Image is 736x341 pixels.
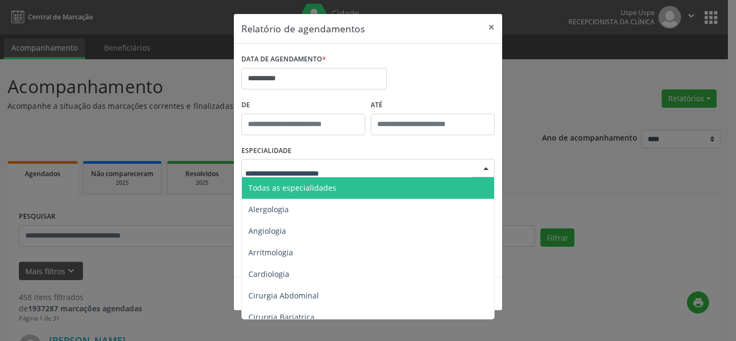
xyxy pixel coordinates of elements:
[371,97,495,114] label: ATÉ
[248,226,286,236] span: Angiologia
[241,97,365,114] label: De
[248,312,315,322] span: Cirurgia Bariatrica
[248,204,289,214] span: Alergologia
[248,183,336,193] span: Todas as especialidades
[248,269,289,279] span: Cardiologia
[241,143,291,159] label: ESPECIALIDADE
[248,247,293,258] span: Arritmologia
[241,22,365,36] h5: Relatório de agendamentos
[241,51,326,68] label: DATA DE AGENDAMENTO
[248,290,319,301] span: Cirurgia Abdominal
[481,14,502,40] button: Close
